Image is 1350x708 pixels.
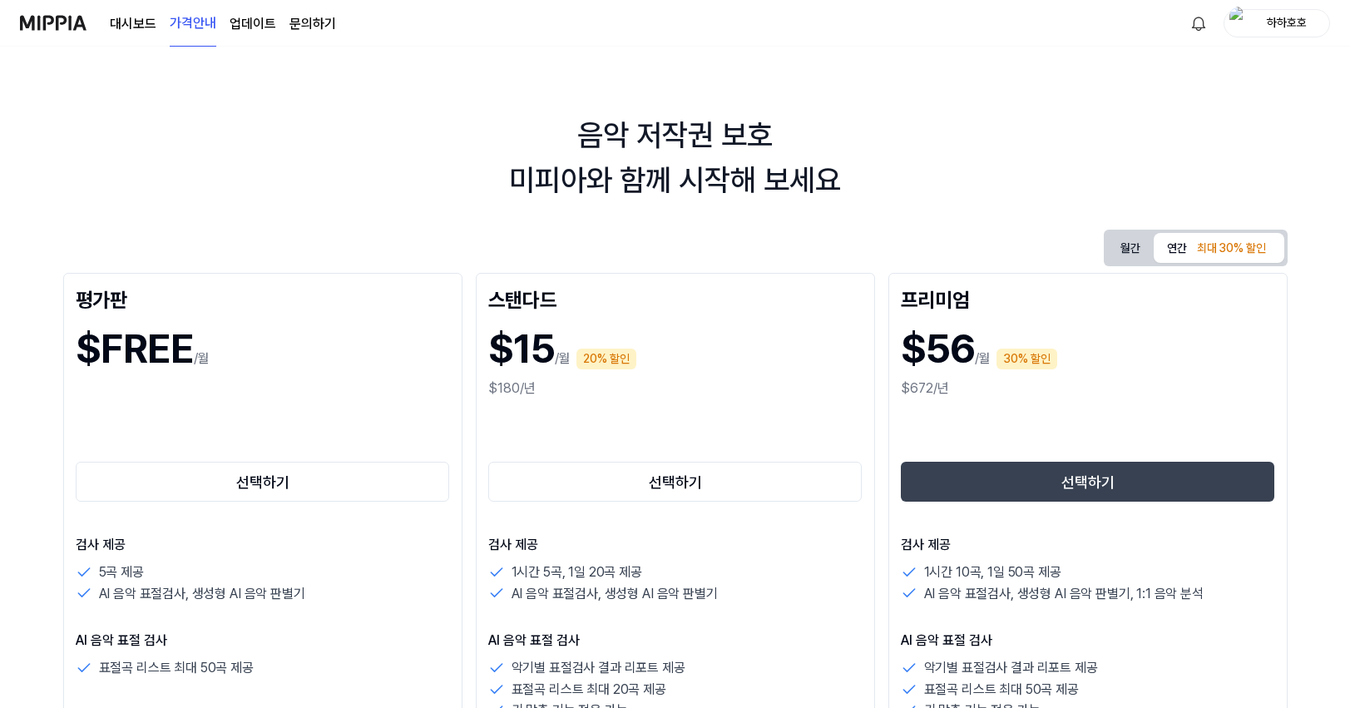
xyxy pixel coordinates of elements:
[901,462,1275,502] button: 선택하기
[975,349,991,369] p: /월
[76,535,450,555] p: 검사 제공
[99,657,254,679] p: 표절곡 리스트 최대 50곡 제공
[488,285,863,312] div: 스탠다드
[170,1,216,47] a: 가격안내
[76,319,194,379] h1: $FREE
[901,285,1275,312] div: 프리미엄
[924,562,1061,583] p: 1시간 10곡, 1일 50곡 제공
[901,631,1275,651] p: AI 음악 표절 검사
[901,535,1275,555] p: 검사 제공
[555,349,571,369] p: /월
[99,583,305,605] p: AI 음악 표절검사, 생성형 AI 음악 판별기
[76,631,450,651] p: AI 음악 표절 검사
[194,349,210,369] p: /월
[110,14,156,34] a: 대시보드
[488,535,863,555] p: 검사 제공
[488,631,863,651] p: AI 음악 표절 검사
[488,458,863,505] a: 선택하기
[924,657,1098,679] p: 악기별 표절검사 결과 리포트 제공
[289,14,336,34] a: 문의하기
[1154,233,1283,263] button: 연간
[901,458,1275,505] a: 선택하기
[76,458,450,505] a: 선택하기
[924,679,1079,701] p: 표절곡 리스트 최대 50곡 제공
[512,562,642,583] p: 1시간 5곡, 1일 20곡 제공
[996,349,1057,369] div: 30% 할인
[99,562,144,583] p: 5곡 제공
[488,462,863,502] button: 선택하기
[512,679,666,701] p: 표절곡 리스트 최대 20곡 제공
[1224,9,1330,37] button: profile하하호호
[488,379,863,399] div: $180/년
[1189,13,1209,33] img: 알림
[76,285,450,312] div: 평가판
[924,583,1204,605] p: AI 음악 표절검사, 생성형 AI 음악 판별기, 1:1 음악 분석
[230,14,276,34] a: 업데이트
[1254,13,1319,32] div: 하하호호
[512,657,685,679] p: 악기별 표절검사 결과 리포트 제공
[1229,7,1249,40] img: profile
[512,583,718,605] p: AI 음악 표절검사, 생성형 AI 음악 판별기
[76,462,450,502] button: 선택하기
[901,319,975,379] h1: $56
[1107,233,1154,264] button: 월간
[901,379,1275,399] div: $672/년
[576,349,636,369] div: 20% 할인
[1192,236,1271,261] div: 최대 30% 할인
[488,319,555,379] h1: $15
